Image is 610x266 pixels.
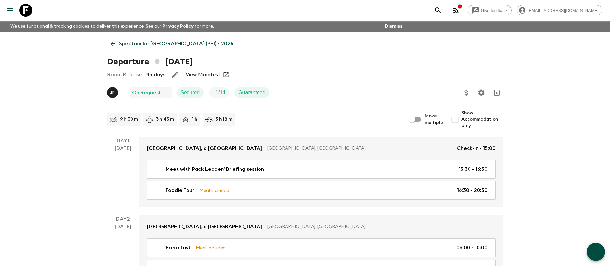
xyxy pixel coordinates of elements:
[107,71,143,78] p: Room Release:
[107,89,119,94] span: Joseph Pimentel
[166,165,264,173] p: Meet with Pack Leader/ Briefing session
[115,144,131,207] div: [DATE]
[199,187,229,194] p: Meal Included
[107,87,119,98] button: JP
[146,71,165,78] p: 45 days
[181,89,200,96] p: Secured
[209,87,229,98] div: Trip Fill
[120,116,138,123] p: 9 h 30 m
[4,4,17,17] button: menu
[215,116,232,123] p: 3 h 18 m
[517,5,602,15] div: [EMAIL_ADDRESS][DOMAIN_NAME]
[8,21,216,32] p: We use functional & tracking cookies to deliver this experience. See our for more.
[490,86,503,99] button: Archive (Completed, Cancelled or Unsynced Departures only)
[238,89,266,96] p: Guaranteed
[147,223,262,231] p: [GEOGRAPHIC_DATA], a [GEOGRAPHIC_DATA]
[132,89,161,96] p: On Request
[457,187,487,194] p: 16:30 - 20:30
[383,22,404,31] button: Dismiss
[524,8,602,13] span: [EMAIL_ADDRESS][DOMAIN_NAME]
[139,215,503,238] a: [GEOGRAPHIC_DATA], a [GEOGRAPHIC_DATA][GEOGRAPHIC_DATA], [GEOGRAPHIC_DATA]
[186,71,221,78] a: View Manifest
[457,144,496,152] p: Check-in - 15:00
[166,244,191,252] p: Breakfast
[432,4,444,17] button: search adventures
[461,110,503,129] span: Show Accommodation only
[425,113,443,126] span: Move multiple
[107,137,139,144] p: Day 1
[267,145,452,151] p: [GEOGRAPHIC_DATA], [GEOGRAPHIC_DATA]
[468,5,512,15] a: Give feedback
[475,86,488,99] button: Settings
[460,86,473,99] button: Update Price, Early Bird Discount and Costs
[456,244,487,252] p: 06:00 - 10:00
[147,238,496,257] a: BreakfastMeal Included06:00 - 10:00
[147,160,496,179] a: Meet with Pack Leader/ Briefing session15:30 - 16:30
[213,89,225,96] p: 11 / 14
[110,90,115,95] p: J P
[156,116,174,123] p: 3 h 45 m
[459,165,487,173] p: 15:30 - 16:30
[147,181,496,200] a: Foodie TourMeal Included16:30 - 20:30
[107,55,192,68] h1: Departure [DATE]
[162,24,194,29] a: Privacy Policy
[177,87,204,98] div: Secured
[192,116,197,123] p: 1 h
[196,244,226,251] p: Meal Included
[107,37,237,50] a: Spectacular [GEOGRAPHIC_DATA] (PE1) • 2025
[147,144,262,152] p: [GEOGRAPHIC_DATA], a [GEOGRAPHIC_DATA]
[119,40,233,48] p: Spectacular [GEOGRAPHIC_DATA] (PE1) • 2025
[107,215,139,223] p: Day 2
[267,224,490,230] p: [GEOGRAPHIC_DATA], [GEOGRAPHIC_DATA]
[166,187,194,194] p: Foodie Tour
[478,8,511,13] span: Give feedback
[139,137,503,160] a: [GEOGRAPHIC_DATA], a [GEOGRAPHIC_DATA][GEOGRAPHIC_DATA], [GEOGRAPHIC_DATA]Check-in - 15:00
